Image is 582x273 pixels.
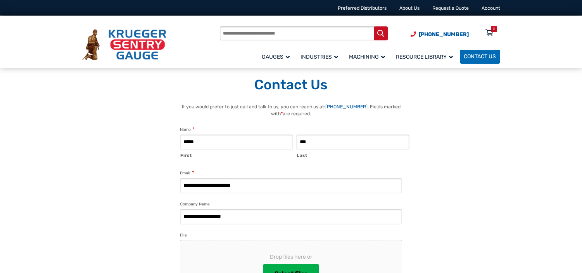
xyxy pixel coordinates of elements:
[180,232,187,239] label: File
[349,54,385,60] span: Machining
[180,150,293,159] label: First
[180,126,194,133] legend: Name
[297,49,345,64] a: Industries
[338,5,387,11] a: Preferred Distributors
[345,49,392,64] a: Machining
[258,49,297,64] a: Gauges
[493,26,495,32] div: 0
[180,201,210,208] label: Company Name
[193,253,389,261] span: Drop files here or
[262,54,290,60] span: Gauges
[482,5,500,11] a: Account
[325,104,368,110] a: [PHONE_NUMBER]
[419,31,469,38] span: [PHONE_NUMBER]
[172,103,410,118] p: If you would prefer to just call and talk to us, you can reach us at: . Fields marked with are re...
[411,30,469,38] a: Phone Number (920) 434-8860
[399,5,420,11] a: About Us
[297,150,409,159] label: Last
[82,77,500,94] h1: Contact Us
[396,54,453,60] span: Resource Library
[460,50,500,64] a: Contact Us
[180,169,194,177] label: Email
[392,49,460,64] a: Resource Library
[464,54,496,60] span: Contact Us
[432,5,469,11] a: Request a Quote
[82,29,166,60] img: Krueger Sentry Gauge
[300,54,338,60] span: Industries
